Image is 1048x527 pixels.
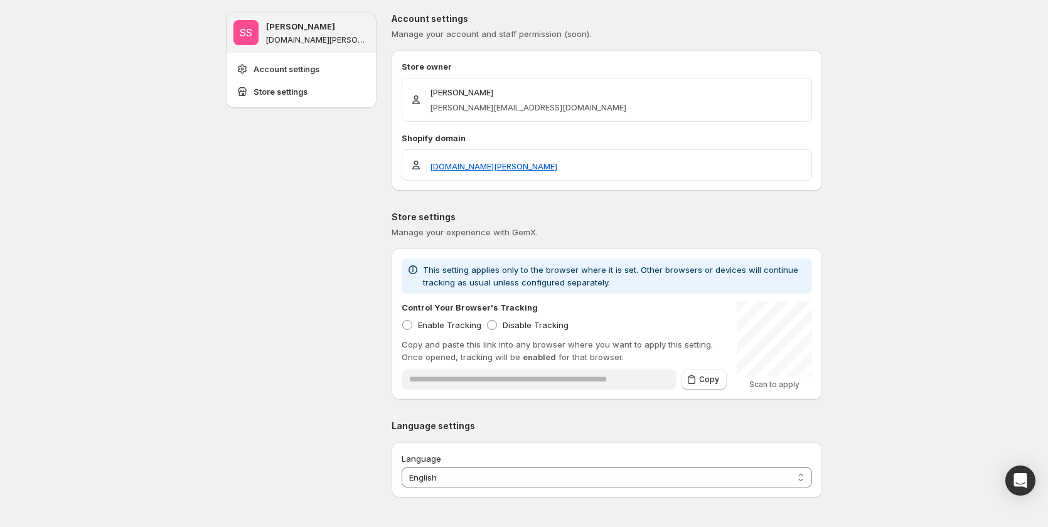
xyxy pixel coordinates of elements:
span: Store settings [254,85,307,98]
span: enabled [523,352,556,362]
p: [PERSON_NAME] [266,20,335,33]
span: Account settings [254,63,319,75]
p: [PERSON_NAME][EMAIL_ADDRESS][DOMAIN_NAME] [430,101,626,114]
p: Copy and paste this link into any browser where you want to apply this setting. Once opened, trac... [402,338,727,363]
p: Account settings [392,13,822,25]
span: Disable Tracking [503,320,569,330]
a: [DOMAIN_NAME][PERSON_NAME] [430,160,557,173]
p: Store owner [402,60,812,73]
button: Account settings [232,59,370,79]
span: This setting applies only to the browser where it is set. Other browsers or devices will continue... [423,265,798,287]
span: Manage your experience with GemX. [392,226,822,238]
p: Language settings [392,420,822,432]
p: Shopify domain [402,132,812,144]
div: Open Intercom Messenger [1005,466,1035,496]
span: Manage your account and staff permission (soon). [392,28,822,40]
span: Copy [699,375,719,385]
p: [PERSON_NAME] [430,86,626,98]
text: SS [240,26,252,39]
button: Copy [682,370,727,390]
p: Control Your Browser's Tracking [402,301,538,314]
span: Enable Tracking [418,320,481,330]
span: Sandy Sandy [233,20,259,45]
button: Store settings [232,82,370,102]
p: Store settings [392,211,822,223]
p: [DOMAIN_NAME][PERSON_NAME] [266,35,369,45]
p: Scan to apply [737,380,812,390]
span: Language [402,454,441,464]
